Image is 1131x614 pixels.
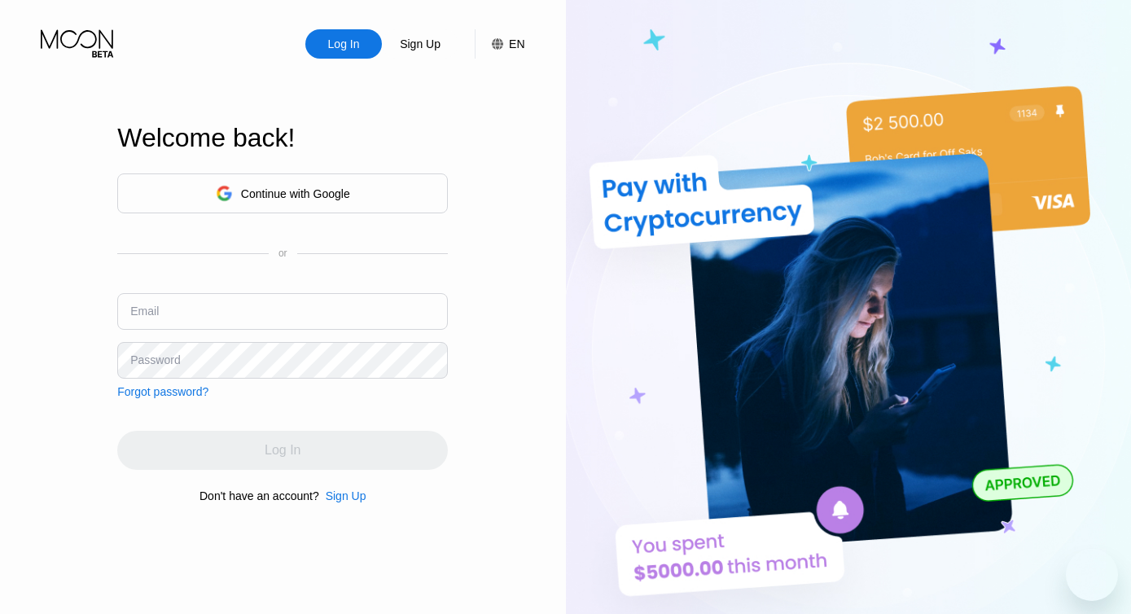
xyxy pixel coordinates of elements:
[475,29,524,59] div: EN
[319,489,366,502] div: Sign Up
[327,36,362,52] div: Log In
[326,489,366,502] div: Sign Up
[117,123,448,153] div: Welcome back!
[382,29,458,59] div: Sign Up
[305,29,382,59] div: Log In
[199,489,319,502] div: Don't have an account?
[398,36,442,52] div: Sign Up
[117,173,448,213] div: Continue with Google
[241,187,350,200] div: Continue with Google
[278,248,287,259] div: or
[117,385,208,398] div: Forgot password?
[130,353,180,366] div: Password
[1066,549,1118,601] iframe: Button to launch messaging window
[130,305,159,318] div: Email
[509,37,524,50] div: EN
